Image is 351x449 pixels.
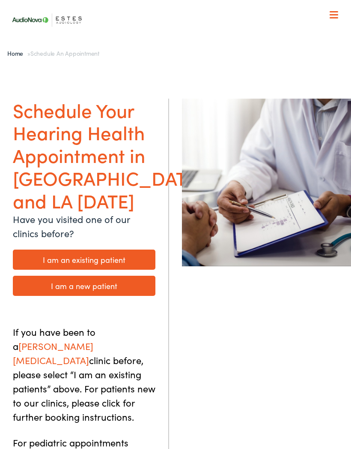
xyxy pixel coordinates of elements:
h1: Schedule Your Hearing Health Appointment in [GEOGRAPHIC_DATA] and LA [DATE] [13,99,155,212]
img: A hearing professional discussing hearing test results with an Estes Audiology patient in Texas a... [182,99,351,266]
a: I am an existing patient [13,250,155,270]
p: Have you visited one of our clinics before? [13,212,155,240]
p: If you have been to a clinic before, please select “I am an existing patients” above. For patient... [13,325,155,424]
a: What We Offer [13,34,344,61]
span: Schedule an Appointment [30,49,99,57]
span: [PERSON_NAME] [MEDICAL_DATA] [13,339,93,367]
a: Home [7,49,27,57]
span: » [7,49,99,57]
a: I am a new patient [13,276,155,296]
